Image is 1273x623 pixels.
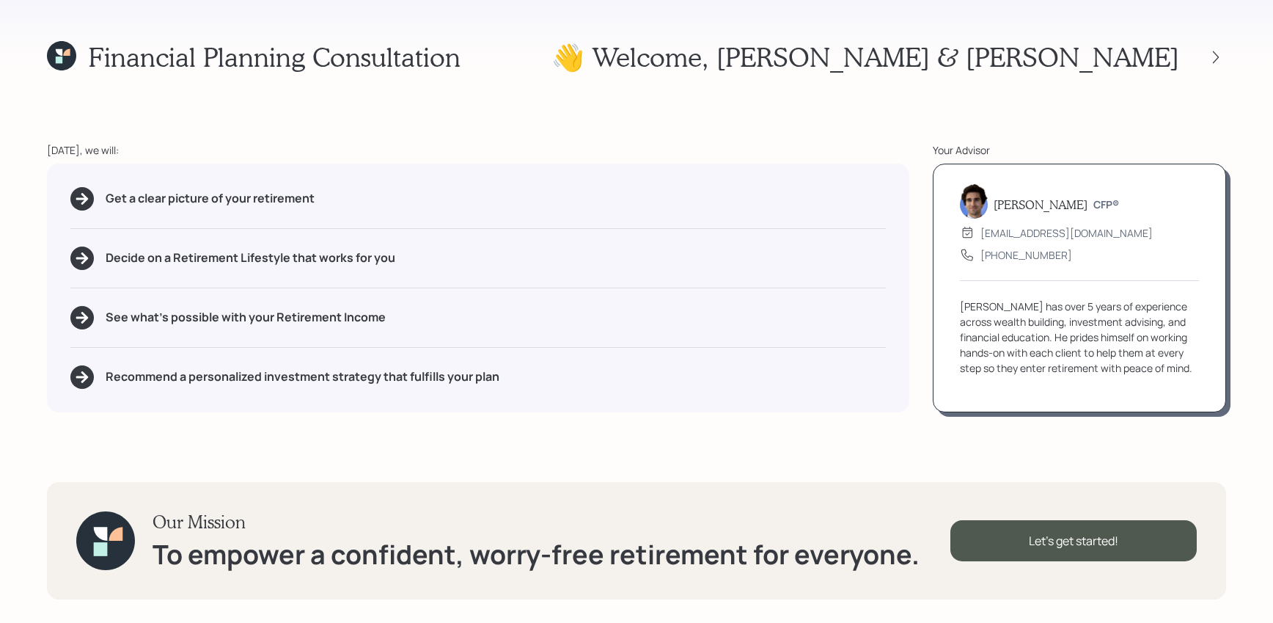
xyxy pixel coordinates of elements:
h5: [PERSON_NAME] [994,197,1087,211]
h1: To empower a confident, worry-free retirement for everyone. [153,539,920,570]
div: [EMAIL_ADDRESS][DOMAIN_NAME] [980,225,1153,241]
div: [DATE], we will: [47,142,909,158]
h5: See what's possible with your Retirement Income [106,310,386,324]
h1: Financial Planning Consultation [88,41,461,73]
h3: Our Mission [153,511,920,533]
h5: Recommend a personalized investment strategy that fulfills your plan [106,370,499,384]
img: harrison-schaefer-headshot-2.png [960,183,988,219]
div: [PERSON_NAME] has over 5 years of experience across wealth building, investment advising, and fin... [960,299,1199,376]
h5: Decide on a Retirement Lifestyle that works for you [106,251,395,265]
h5: Get a clear picture of your retirement [106,192,315,205]
div: [PHONE_NUMBER] [980,247,1072,263]
h6: CFP® [1093,199,1119,211]
h1: 👋 Welcome , [PERSON_NAME] & [PERSON_NAME] [551,41,1179,73]
div: Your Advisor [933,142,1226,158]
div: Let's get started! [950,520,1197,561]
